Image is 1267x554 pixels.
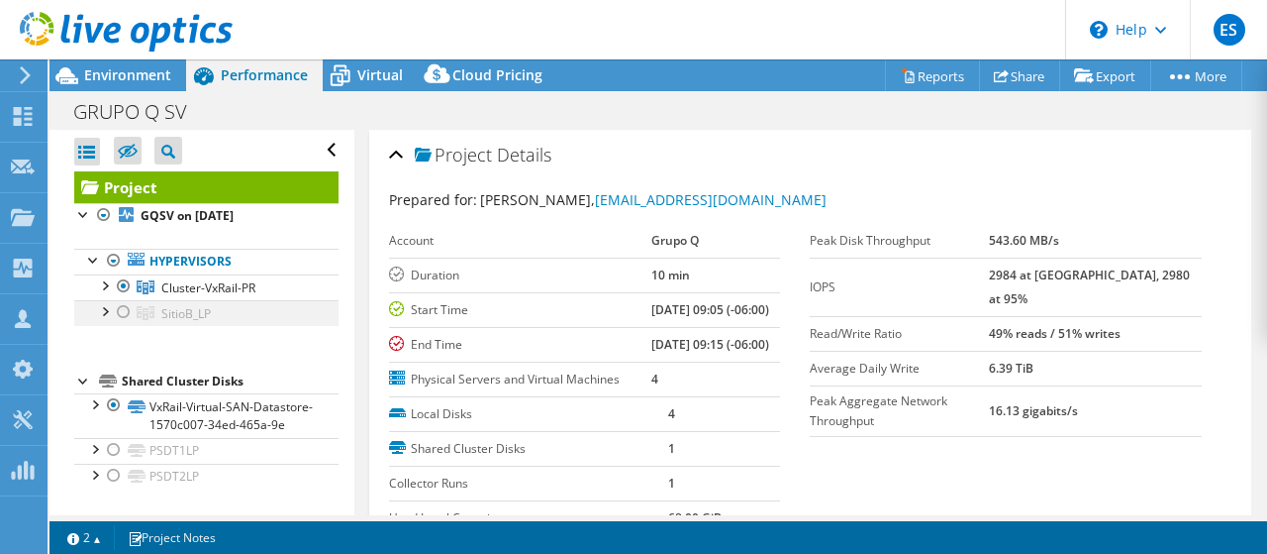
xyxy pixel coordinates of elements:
[668,405,675,422] b: 4
[389,404,669,424] label: Local Disks
[651,267,690,283] b: 10 min
[389,370,652,389] label: Physical Servers and Virtual Machines
[389,335,652,355] label: End Time
[651,232,699,249] b: Grupo Q
[53,525,115,550] a: 2
[651,336,769,353] b: [DATE] 09:15 (-06:00)
[415,146,492,166] span: Project
[989,325,1121,342] b: 49% reads / 51% writes
[141,207,234,224] b: GQSV on [DATE]
[810,391,989,431] label: Peak Aggregate Network Throughput
[389,439,669,459] label: Shared Cluster Disks
[221,65,308,84] span: Performance
[74,249,339,275] a: Hypervisors
[810,324,989,344] label: Read/Write Ratio
[389,266,652,285] label: Duration
[389,474,669,494] label: Collector Runs
[595,190,827,209] a: [EMAIL_ADDRESS][DOMAIN_NAME]
[979,60,1060,91] a: Share
[1090,21,1108,39] svg: \n
[497,143,551,166] span: Details
[74,464,339,490] a: PSDT2LP
[389,231,652,251] label: Account
[1214,14,1245,46] span: ES
[64,101,218,123] h1: GRUPO Q SV
[1150,60,1242,91] a: More
[668,509,722,526] b: 68.00 GiB
[651,371,658,388] b: 4
[74,300,339,326] a: SitioB_LP
[1059,60,1151,91] a: Export
[989,232,1059,249] b: 543.60 MB/s
[122,370,339,393] div: Shared Cluster Disks
[452,65,542,84] span: Cloud Pricing
[389,508,669,528] label: Used Local Capacity
[989,267,1190,307] b: 2984 at [GEOGRAPHIC_DATA], 2980 at 95%
[74,171,339,203] a: Project
[74,438,339,464] a: PSDT1LP
[114,525,230,550] a: Project Notes
[989,402,1078,419] b: 16.13 gigabits/s
[989,360,1033,377] b: 6.39 TiB
[389,190,477,209] label: Prepared for:
[668,475,675,492] b: 1
[389,300,652,320] label: Start Time
[668,440,675,457] b: 1
[74,393,339,437] a: VxRail-Virtual-SAN-Datastore-1570c007-34ed-465a-9e
[810,231,989,251] label: Peak Disk Throughput
[74,275,339,300] a: Cluster-VxRail-PR
[885,60,980,91] a: Reports
[357,65,403,84] span: Virtual
[161,279,255,296] span: Cluster-VxRail-PR
[810,277,989,297] label: IOPS
[651,301,769,318] b: [DATE] 09:05 (-06:00)
[84,65,171,84] span: Environment
[480,190,827,209] span: [PERSON_NAME],
[74,203,339,229] a: GQSV on [DATE]
[161,305,211,322] span: SitioB_LP
[810,359,989,379] label: Average Daily Write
